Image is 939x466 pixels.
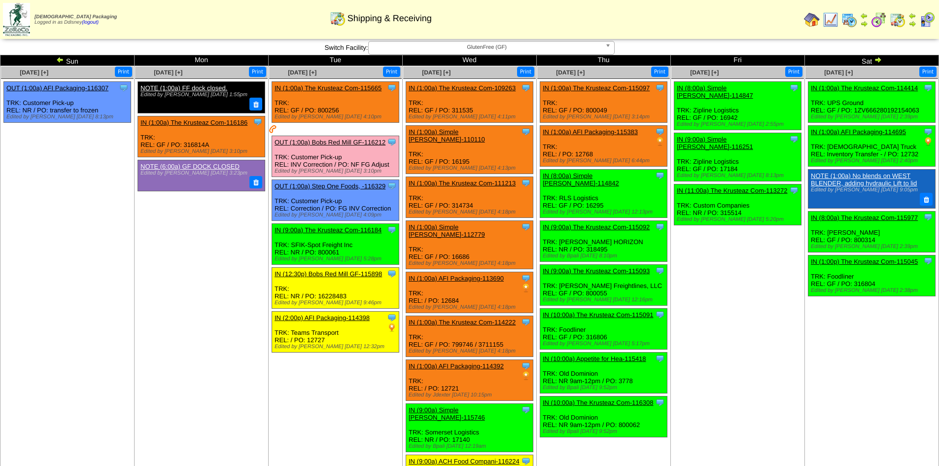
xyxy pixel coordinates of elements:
div: Edited by Bpali [DATE] 9:52pm [543,385,667,391]
a: OUT (1:00a) Step One Foods, -116329 [275,182,385,190]
div: TRK: REL: GF / PO: 16686 [406,221,533,269]
img: Tooltip [521,222,531,232]
td: Mon [135,55,269,66]
div: TRK: Customer Pick-up REL: INV Correction / PO: NF FG Adjust [272,136,399,177]
a: IN (2:00p) AFI Packaging-114398 [275,314,370,322]
a: OUT (1:00a) AFI Packaging-116307 [6,84,108,92]
img: Tooltip [923,127,933,137]
img: Tooltip [521,456,531,466]
span: Shipping & Receiving [348,13,432,24]
a: IN (1:00a) AFI Packaging-113690 [409,275,504,282]
div: TRK: [DEMOGRAPHIC_DATA] Truck REL: Inventory Transfer - / PO: 12732 [808,126,936,167]
span: [DEMOGRAPHIC_DATA] Packaging [35,14,117,20]
img: Tooltip [923,256,933,266]
img: home.gif [804,12,820,28]
img: Tooltip [655,266,665,276]
a: IN (1:00a) AFI Packaging-114695 [811,128,906,136]
div: Edited by [PERSON_NAME] [DATE] 5:17pm [543,341,667,347]
img: Tooltip [521,405,531,415]
span: [DATE] [+] [824,69,853,76]
div: TRK: Somerset Logistics REL: NR / PO: 17140 [406,404,533,452]
a: IN (9:00a) The Krusteaz Com-115092 [543,223,650,231]
img: calendarcustomer.gif [919,12,935,28]
a: [DATE] [+] [690,69,719,76]
div: TRK: REL: / PO: 12768 [540,126,667,167]
a: IN (1:00a) The Krusteaz Com-115665 [275,84,382,92]
a: IN (1:00a) The Krusteaz Com-115097 [543,84,650,92]
div: TRK: RLS Logistics REL: GF / PO: 16295 [540,170,667,218]
button: Delete Note [249,98,262,110]
img: Tooltip [923,212,933,222]
a: IN (1:00a) Simple [PERSON_NAME]-112779 [409,223,485,238]
a: [DATE] [+] [288,69,316,76]
img: Customer has been contacted and delivery has been arranged [269,125,277,133]
div: Edited by [PERSON_NAME] [DATE] 4:13pm [409,165,533,171]
div: Edited by [PERSON_NAME] [DATE] 4:09pm [275,212,399,218]
a: IN (9:00a) The Krusteaz Com-116184 [275,226,382,234]
div: Edited by [PERSON_NAME] [DATE] 1:55pm [140,92,260,98]
img: Tooltip [789,134,799,144]
span: [DATE] [+] [20,69,48,76]
div: TRK: REL: GF / PO: 314734 [406,177,533,218]
div: Edited by [PERSON_NAME] [DATE] 3:23pm [140,170,260,176]
a: IN (9:00a) Simple [PERSON_NAME]-116251 [677,136,753,150]
img: PO [521,371,531,381]
img: Tooltip [387,137,397,147]
img: PO [655,137,665,146]
img: Tooltip [789,83,799,93]
div: Edited by [PERSON_NAME] [DATE] 3:10pm [275,168,399,174]
img: Tooltip [655,222,665,232]
div: TRK: REL: NR / PO: 16228483 [272,268,399,309]
img: PO [521,283,531,293]
div: Edited by Bpali [DATE] 9:52pm [543,429,667,434]
img: Tooltip [655,83,665,93]
div: Edited by [PERSON_NAME] [DATE] 4:10pm [275,114,399,120]
img: Tooltip [521,361,531,371]
div: TRK: Zipline Logistics REL: GF / PO: 16942 [674,82,801,130]
img: Tooltip [521,127,531,137]
a: IN (9:00a) The Krusteaz Com-115093 [543,267,650,275]
img: Tooltip [387,313,397,323]
a: IN (8:00a) Simple [PERSON_NAME]-114847 [677,84,753,99]
a: NOTE (6:00a) GF DOCK CLOSED [140,163,240,170]
div: Edited by [PERSON_NAME] [DATE] 4:18pm [409,260,533,266]
div: TRK: REL: GF / PO: 800256 [272,82,399,123]
div: Edited by [PERSON_NAME] [DATE] 4:18pm [409,304,533,310]
td: Sun [0,55,135,66]
div: Edited by [PERSON_NAME] [DATE] 8:13pm [6,114,131,120]
span: Logged in as Ddisney [35,14,117,25]
button: Print [249,67,266,77]
img: arrowright.gif [908,20,916,28]
div: TRK: REL: / PO: 12721 [406,360,533,401]
img: Tooltip [655,354,665,363]
img: Tooltip [789,185,799,195]
a: IN (1:00a) Simple [PERSON_NAME]-110110 [409,128,485,143]
a: IN (1:00a) The Krusteaz Com-114414 [811,84,918,92]
a: IN (1:00a) The Krusteaz Com-109263 [409,84,516,92]
div: Edited by [PERSON_NAME] [DATE] 3:10pm [140,148,265,154]
div: TRK: REL: GF / PO: 311535 [406,82,533,123]
div: TRK: REL: GF / PO: 16195 [406,126,533,174]
div: TRK: UPS Ground REL: GF / PO: 1ZV666280192154063 [808,82,936,123]
img: Tooltip [387,83,397,93]
button: Print [517,67,534,77]
div: TRK: Zipline Logistics REL: GF / PO: 17184 [674,133,801,181]
div: Edited by Bpali [DATE] 12:19am [409,443,533,449]
a: IN (11:00a) The Krusteaz Com-113272 [677,187,788,194]
div: Edited by [PERSON_NAME] [DATE] 8:13pm [677,173,801,179]
img: arrowright.gif [860,20,868,28]
img: Tooltip [253,117,263,127]
img: Tooltip [119,83,129,93]
div: Edited by [PERSON_NAME] [DATE] 4:18pm [409,209,533,215]
a: IN (1:00a) The Krusteaz Com-116186 [140,119,247,126]
img: Tooltip [387,269,397,279]
div: Edited by [PERSON_NAME] [DATE] 3:14pm [543,114,667,120]
img: Tooltip [655,127,665,137]
div: TRK: [PERSON_NAME] REL: GF / PO: 800314 [808,211,936,252]
div: TRK: Teams Transport REL: / PO: 12727 [272,312,399,353]
div: TRK: [PERSON_NAME] Freightlines, LLC REL: GF / PO: 800055 [540,265,667,306]
a: IN (9:00a) Simple [PERSON_NAME]-115746 [409,406,485,421]
a: IN (10:00a) The Krusteaz Com-115091 [543,311,654,319]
